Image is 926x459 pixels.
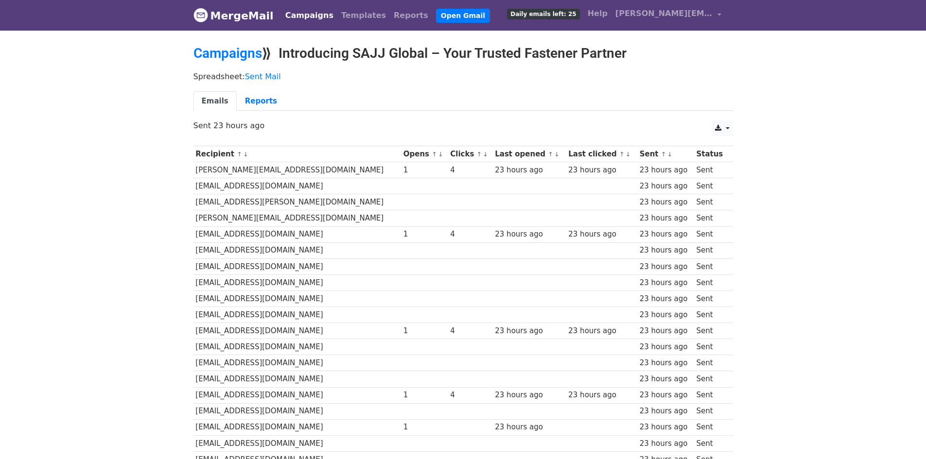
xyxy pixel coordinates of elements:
[193,45,262,61] a: Campaigns
[694,226,728,242] td: Sent
[193,71,733,82] p: Spreadsheet:
[615,8,713,19] span: [PERSON_NAME][EMAIL_ADDRESS][DOMAIN_NAME]
[694,419,728,435] td: Sent
[640,229,692,240] div: 23 hours ago
[554,151,559,158] a: ↓
[694,258,728,274] td: Sent
[694,146,728,162] th: Status
[495,165,563,176] div: 23 hours ago
[193,274,401,290] td: [EMAIL_ADDRESS][DOMAIN_NAME]
[193,226,401,242] td: [EMAIL_ADDRESS][DOMAIN_NAME]
[640,438,692,449] div: 23 hours ago
[337,6,390,25] a: Templates
[694,194,728,210] td: Sent
[403,422,446,433] div: 1
[640,357,692,369] div: 23 hours ago
[193,339,401,355] td: [EMAIL_ADDRESS][DOMAIN_NAME]
[436,9,490,23] a: Open Gmail
[495,422,563,433] div: 23 hours ago
[193,120,733,131] p: Sent 23 hours ago
[450,165,490,176] div: 4
[568,390,635,401] div: 23 hours ago
[193,307,401,323] td: [EMAIL_ADDRESS][DOMAIN_NAME]
[193,355,401,371] td: [EMAIL_ADDRESS][DOMAIN_NAME]
[694,162,728,178] td: Sent
[694,210,728,226] td: Sent
[403,165,446,176] div: 1
[495,325,563,337] div: 23 hours ago
[694,323,728,339] td: Sent
[450,229,490,240] div: 4
[193,387,401,403] td: [EMAIL_ADDRESS][DOMAIN_NAME]
[477,151,482,158] a: ↑
[694,435,728,451] td: Sent
[694,242,728,258] td: Sent
[495,390,563,401] div: 23 hours ago
[640,245,692,256] div: 23 hours ago
[640,309,692,321] div: 23 hours ago
[193,210,401,226] td: [PERSON_NAME][EMAIL_ADDRESS][DOMAIN_NAME]
[243,151,248,158] a: ↓
[403,229,446,240] div: 1
[619,151,625,158] a: ↑
[626,151,631,158] a: ↓
[193,371,401,387] td: [EMAIL_ADDRESS][DOMAIN_NAME]
[495,229,563,240] div: 23 hours ago
[193,242,401,258] td: [EMAIL_ADDRESS][DOMAIN_NAME]
[640,277,692,289] div: 23 hours ago
[450,390,490,401] div: 4
[568,229,635,240] div: 23 hours ago
[694,339,728,355] td: Sent
[193,403,401,419] td: [EMAIL_ADDRESS][DOMAIN_NAME]
[193,8,208,22] img: MergeMail logo
[193,178,401,194] td: [EMAIL_ADDRESS][DOMAIN_NAME]
[661,151,666,158] a: ↑
[568,165,635,176] div: 23 hours ago
[432,151,437,158] a: ↑
[640,325,692,337] div: 23 hours ago
[548,151,553,158] a: ↑
[694,387,728,403] td: Sent
[640,197,692,208] div: 23 hours ago
[193,435,401,451] td: [EMAIL_ADDRESS][DOMAIN_NAME]
[438,151,443,158] a: ↓
[694,371,728,387] td: Sent
[237,151,242,158] a: ↑
[640,374,692,385] div: 23 hours ago
[193,45,733,62] h2: ⟫ Introducing SAJJ Global – Your Trusted Fastener Partner
[193,5,274,26] a: MergeMail
[694,178,728,194] td: Sent
[640,261,692,272] div: 23 hours ago
[237,91,285,111] a: Reports
[450,325,490,337] div: 4
[637,146,694,162] th: Sent
[390,6,432,25] a: Reports
[640,181,692,192] div: 23 hours ago
[694,274,728,290] td: Sent
[667,151,673,158] a: ↓
[193,91,237,111] a: Emails
[403,390,446,401] div: 1
[193,419,401,435] td: [EMAIL_ADDRESS][DOMAIN_NAME]
[694,307,728,323] td: Sent
[193,290,401,306] td: [EMAIL_ADDRESS][DOMAIN_NAME]
[403,325,446,337] div: 1
[245,72,281,81] a: Sent Mail
[640,213,692,224] div: 23 hours ago
[640,406,692,417] div: 23 hours ago
[566,146,637,162] th: Last clicked
[694,290,728,306] td: Sent
[193,258,401,274] td: [EMAIL_ADDRESS][DOMAIN_NAME]
[507,9,579,19] span: Daily emails left: 25
[193,323,401,339] td: [EMAIL_ADDRESS][DOMAIN_NAME]
[640,293,692,305] div: 23 hours ago
[694,355,728,371] td: Sent
[281,6,337,25] a: Campaigns
[193,162,401,178] td: [PERSON_NAME][EMAIL_ADDRESS][DOMAIN_NAME]
[492,146,566,162] th: Last opened
[448,146,492,162] th: Clicks
[503,4,583,23] a: Daily emails left: 25
[640,390,692,401] div: 23 hours ago
[694,403,728,419] td: Sent
[612,4,725,27] a: [PERSON_NAME][EMAIL_ADDRESS][DOMAIN_NAME]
